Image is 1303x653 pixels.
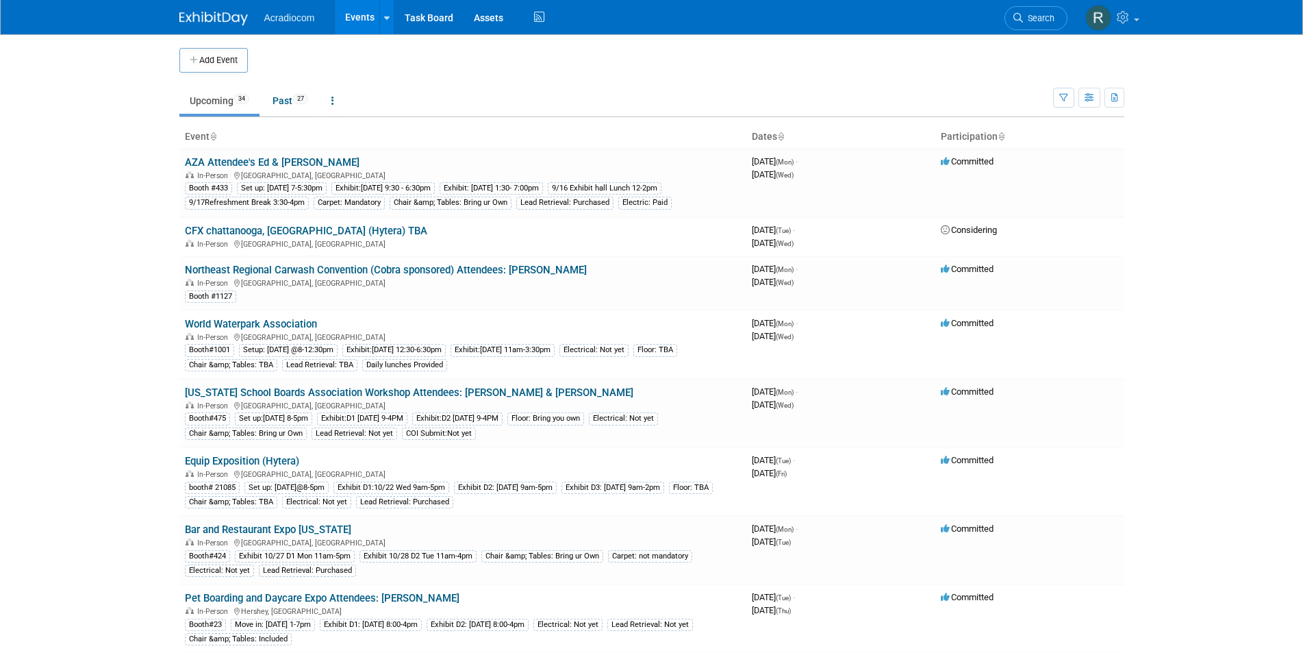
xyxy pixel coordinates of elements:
[185,197,309,209] div: 9/17Refreshment Break 3:30-4pm
[179,48,248,73] button: Add Event
[185,156,359,169] a: AZA Attendee's Ed & [PERSON_NAME]
[185,619,226,631] div: Booth#23
[239,344,338,356] div: Setup: [DATE] @8-12:30pm
[941,386,994,397] span: Committed
[331,182,435,195] div: Exhibit:[DATE] 9:30 - 6:30pm
[259,565,356,577] div: Lead Retrieval: Purchased
[618,197,672,209] div: Electric: Paid
[941,264,994,274] span: Committed
[179,125,746,149] th: Event
[1085,5,1111,31] img: Ronald Tralle
[293,94,308,104] span: 27
[185,550,230,563] div: Booth#424
[776,333,794,341] span: (Wed)
[314,197,385,209] div: Carpet: Mandatory
[752,156,798,167] span: [DATE]
[244,482,329,494] div: Set up: [DATE]@8-5pm
[776,470,787,478] span: (Fri)
[507,412,584,425] div: Floor: Bring you own
[941,523,994,534] span: Committed
[185,344,234,356] div: Booth#1001
[359,550,477,563] div: Exhibit 10/28 D2 Tue 11am-4pm
[185,318,317,330] a: World Waterpark Association
[185,182,232,195] div: Booth #433
[390,197,511,209] div: Chair &amp; Tables: Bring ur Own
[776,457,791,465] span: (Tue)
[608,550,692,563] div: Carpet: not mandatory
[185,225,427,237] a: CFX chattanooga, [GEOGRAPHIC_DATA] (Hytera) TBA
[796,156,798,167] span: -
[186,402,194,408] img: In-Person Event
[941,318,994,328] span: Committed
[185,331,741,342] div: [GEOGRAPHIC_DATA], [GEOGRAPHIC_DATA]
[941,156,994,167] span: Committed
[776,158,794,166] span: (Mon)
[282,359,357,371] div: Lead Retrieval: TBA
[752,399,794,410] span: [DATE]
[776,240,794,247] span: (Wed)
[231,619,315,631] div: Move in: [DATE] 1-7pm
[185,386,633,399] a: [US_STATE] School Boards Association Workshop Attendees: [PERSON_NAME] & [PERSON_NAME]
[185,291,236,303] div: Booth #1127
[186,470,194,477] img: In-Person Event
[941,455,994,465] span: Committed
[776,266,794,273] span: (Mon)
[746,125,935,149] th: Dates
[234,94,249,104] span: 34
[1004,6,1067,30] a: Search
[998,131,1004,142] a: Sort by Participation Type
[185,359,277,371] div: Chair &amp; Tables: TBA
[793,455,795,465] span: -
[185,605,741,616] div: Hershey, [GEOGRAPHIC_DATA]
[210,131,216,142] a: Sort by Event Name
[186,171,194,178] img: In-Person Event
[185,399,741,410] div: [GEOGRAPHIC_DATA], [GEOGRAPHIC_DATA]
[197,171,232,180] span: In-Person
[185,238,741,249] div: [GEOGRAPHIC_DATA], [GEOGRAPHIC_DATA]
[186,539,194,545] img: In-Person Event
[796,386,798,397] span: -
[793,225,795,235] span: -
[179,12,248,25] img: ExhibitDay
[752,331,794,341] span: [DATE]
[752,238,794,248] span: [DATE]
[320,619,422,631] div: Exhibit D1: [DATE] 8:00-4pm
[427,619,529,631] div: Exhibit D2: [DATE] 8:00-4pm
[941,592,994,602] span: Committed
[185,496,277,508] div: Chair &amp; Tables: TBA
[185,264,587,276] a: Northeast Regional Carwash Convention (Cobra sponsored) Attendees: [PERSON_NAME]
[451,344,555,356] div: Exhibit:[DATE] 11am-3:30pm
[186,240,194,247] img: In-Person Event
[185,277,741,288] div: [GEOGRAPHIC_DATA], [GEOGRAPHIC_DATA]
[776,594,791,602] span: (Tue)
[796,264,798,274] span: -
[776,389,794,396] span: (Mon)
[342,344,446,356] div: Exhibit:[DATE] 12:30-6:30pm
[776,171,794,179] span: (Wed)
[752,318,798,328] span: [DATE]
[282,496,351,508] div: Electrical: Not yet
[185,633,292,645] div: Chair &amp; Tables: Included
[752,537,791,547] span: [DATE]
[454,482,557,494] div: Exhibit D2: [DATE] 9am-5pm
[179,88,260,114] a: Upcoming34
[264,12,315,23] span: Acradiocom
[185,428,307,440] div: Chair &amp; Tables: Bring ur Own
[776,279,794,286] span: (Wed)
[589,412,658,425] div: Electrical: Not yet
[1023,13,1054,23] span: Search
[197,240,232,249] span: In-Person
[752,605,791,615] span: [DATE]
[185,412,230,425] div: Booth#475
[752,277,794,287] span: [DATE]
[793,592,795,602] span: -
[776,402,794,409] span: (Wed)
[185,169,741,180] div: [GEOGRAPHIC_DATA], [GEOGRAPHIC_DATA]
[412,412,503,425] div: Exhibit:D2 [DATE] 9-4PM
[402,428,476,440] div: COI Submit:Not yet
[776,539,791,546] span: (Tue)
[935,125,1124,149] th: Participation
[317,412,407,425] div: Exhibit:D1 [DATE] 9-4PM
[235,550,355,563] div: Exhibit 10/27 D1 Mon 11am-5pm
[185,523,351,536] a: Bar and Restaurant Expo [US_STATE]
